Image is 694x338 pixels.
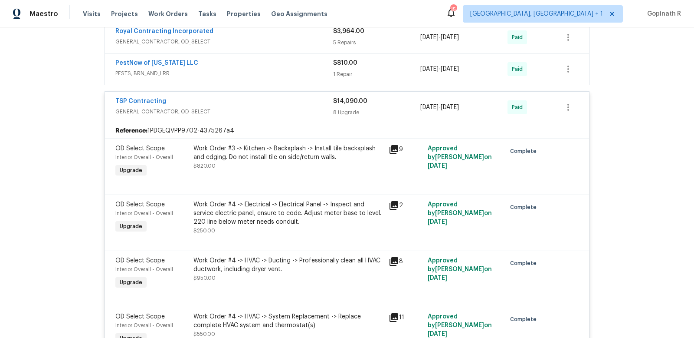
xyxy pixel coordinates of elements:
span: Geo Assignments [271,10,327,18]
span: [GEOGRAPHIC_DATA], [GEOGRAPHIC_DATA] + 1 [470,10,603,18]
span: Complete [510,203,540,212]
span: Interior Overall - Overall [115,267,173,272]
span: Paid [512,33,526,42]
div: 15 [450,5,456,14]
span: $550.00 [193,331,215,337]
span: [DATE] [420,104,439,110]
span: Gopinath R [644,10,681,18]
span: Upgrade [116,278,146,287]
span: Maestro [29,10,58,18]
div: 9 [389,144,422,155]
span: Complete [510,259,540,268]
span: GENERAL_CONTRACTOR, OD_SELECT [115,37,333,46]
span: [DATE] [441,66,459,72]
span: OD Select Scope [115,202,165,208]
a: Royal Contracting Incorporated [115,28,213,34]
span: $810.00 [333,60,357,66]
span: Paid [512,65,526,73]
span: Work Orders [148,10,188,18]
span: $14,090.00 [333,98,367,104]
span: Interior Overall - Overall [115,323,173,328]
span: Complete [510,315,540,324]
div: 5 Repairs [333,38,420,47]
span: Approved by [PERSON_NAME] on [428,258,492,281]
span: GENERAL_CONTRACTOR, OD_SELECT [115,107,333,116]
span: $950.00 [193,275,216,281]
span: Paid [512,103,526,112]
span: - [420,33,459,42]
span: Upgrade [116,166,146,175]
span: Approved by [PERSON_NAME] on [428,146,492,169]
span: [DATE] [428,163,447,169]
span: Interior Overall - Overall [115,211,173,216]
div: Work Order #4 -> HVAC -> Ducting -> Professionally clean all HVAC ductwork, including dryer vent. [193,256,383,274]
span: [DATE] [441,104,459,110]
div: 11 [389,312,422,323]
div: Work Order #4 -> HVAC -> System Replacement -> Replace complete HVAC system and thermostat(s) [193,312,383,330]
div: 1 Repair [333,70,420,79]
b: Reference: [115,126,147,135]
span: [DATE] [420,34,439,40]
div: 8 [389,256,422,267]
div: 8 Upgrade [333,108,420,117]
div: Work Order #3 -> Kitchen -> Backsplash -> Install tile backsplash and edging. Do not install tile... [193,144,383,162]
span: OD Select Scope [115,258,165,264]
span: $250.00 [193,228,215,233]
span: [DATE] [428,275,447,281]
span: OD Select Scope [115,314,165,320]
span: Complete [510,147,540,156]
span: Interior Overall - Overall [115,155,173,160]
div: Work Order #4 -> Electrical -> Electrical Panel -> Inspect and service electric panel, ensure to ... [193,200,383,226]
span: - [420,65,459,73]
span: Tasks [198,11,216,17]
span: [DATE] [428,219,447,225]
span: [DATE] [441,34,459,40]
div: 1PDGEQVPP9702-4375267a4 [105,123,589,139]
a: TSP Contracting [115,98,166,104]
div: 2 [389,200,422,211]
span: [DATE] [428,331,447,337]
span: Visits [83,10,101,18]
span: [DATE] [420,66,439,72]
span: Projects [111,10,138,18]
span: Approved by [PERSON_NAME] on [428,314,492,337]
span: PESTS, BRN_AND_LRR [115,69,333,78]
span: - [420,103,459,112]
a: PestNow of [US_STATE] LLC [115,60,198,66]
span: Upgrade [116,222,146,231]
span: $820.00 [193,163,216,169]
span: Approved by [PERSON_NAME] on [428,202,492,225]
span: OD Select Scope [115,146,165,152]
span: $3,964.00 [333,28,364,34]
span: Properties [227,10,261,18]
